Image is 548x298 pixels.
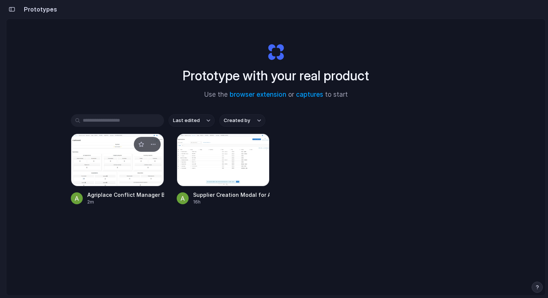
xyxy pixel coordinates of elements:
[224,117,250,124] span: Created by
[219,114,265,127] button: Created by
[169,114,215,127] button: Last edited
[204,90,348,100] span: Use the or to start
[230,91,286,98] a: browser extension
[87,199,164,205] div: 2m
[193,199,270,205] div: 16h
[71,134,164,205] a: Agriplace Conflict Manager ButtonAgriplace Conflict Manager Button2m
[193,191,270,199] div: Supplier Creation Modal for Agriplace
[183,66,369,86] h1: Prototype with your real product
[173,117,200,124] span: Last edited
[296,91,323,98] a: captures
[21,5,57,14] h2: Prototypes
[177,134,270,205] a: Supplier Creation Modal for AgriplaceSupplier Creation Modal for Agriplace16h
[87,191,164,199] div: Agriplace Conflict Manager Button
